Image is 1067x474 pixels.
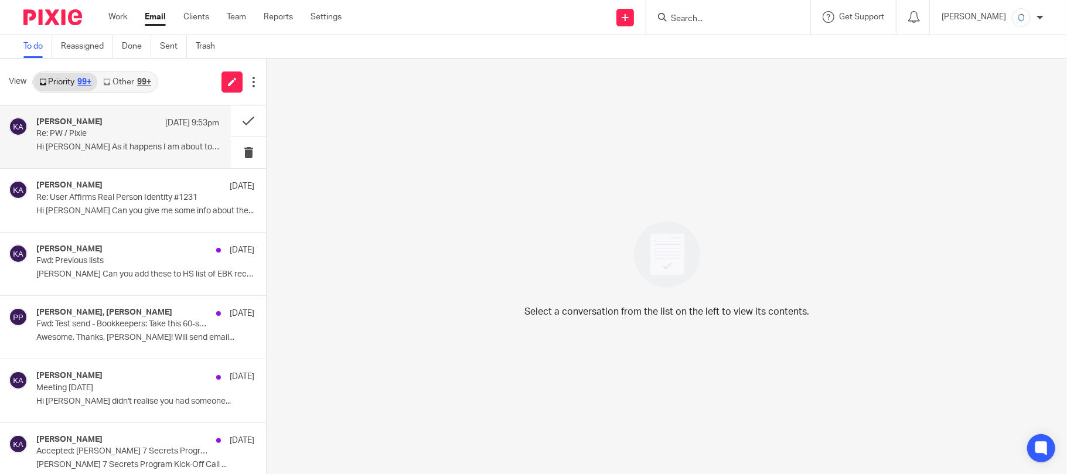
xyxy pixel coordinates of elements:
[145,11,166,23] a: Email
[9,244,28,263] img: svg%3E
[61,35,113,58] a: Reassigned
[230,371,254,383] p: [DATE]
[36,180,103,190] h4: [PERSON_NAME]
[23,9,82,25] img: Pixie
[36,256,211,266] p: Fwd: Previous lists
[36,270,254,279] p: [PERSON_NAME] Can you add these to HS list of EBK recent...
[524,305,809,319] p: Select a conversation from the list on the left to view its contents.
[36,397,254,407] p: Hi [PERSON_NAME] didn't realise you had someone...
[36,383,211,393] p: Meeting [DATE]
[23,35,52,58] a: To do
[230,244,254,256] p: [DATE]
[36,333,254,343] p: Awesome. Thanks, [PERSON_NAME]! Will send email...
[108,11,127,23] a: Work
[160,35,187,58] a: Sent
[33,73,97,91] a: Priority99+
[9,308,28,326] img: svg%3E
[36,206,254,216] p: Hi [PERSON_NAME] Can you give me some info about the...
[230,308,254,319] p: [DATE]
[311,11,342,23] a: Settings
[9,371,28,390] img: svg%3E
[36,129,183,139] p: Re: PW / Pixie
[9,76,26,88] span: View
[97,73,156,91] a: Other99+
[36,371,103,381] h4: [PERSON_NAME]
[227,11,246,23] a: Team
[165,117,219,129] p: [DATE] 9:53pm
[942,11,1006,23] p: [PERSON_NAME]
[230,180,254,192] p: [DATE]
[36,319,211,329] p: Fwd: Test send - Bookkeepers: Take this 60-second quiz (your blind spots might surprise you)
[137,78,151,86] div: 99+
[36,117,103,127] h4: [PERSON_NAME]
[1012,8,1031,27] img: a---sample2.png
[9,180,28,199] img: svg%3E
[36,308,172,318] h4: [PERSON_NAME], [PERSON_NAME]
[36,142,219,152] p: Hi [PERSON_NAME] As it happens I am about to start a...
[9,435,28,453] img: svg%3E
[183,11,209,23] a: Clients
[77,78,91,86] div: 99+
[626,214,708,295] img: image
[264,11,293,23] a: Reports
[230,435,254,446] p: [DATE]
[196,35,224,58] a: Trash
[36,435,103,445] h4: [PERSON_NAME]
[122,35,151,58] a: Done
[839,13,884,21] span: Get Support
[36,446,211,456] p: Accepted: [PERSON_NAME] 7 Secrets Program Kick-Off Call @ [DATE] 2:30pm - 2:45pm (AEST) ([PERSON_...
[9,117,28,136] img: svg%3E
[36,193,211,203] p: Re: User Affirms Real Person Identity #1231
[670,14,775,25] input: Search
[36,244,103,254] h4: [PERSON_NAME]
[36,460,254,470] p: [PERSON_NAME] 7 Secrets Program Kick-Off Call ...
